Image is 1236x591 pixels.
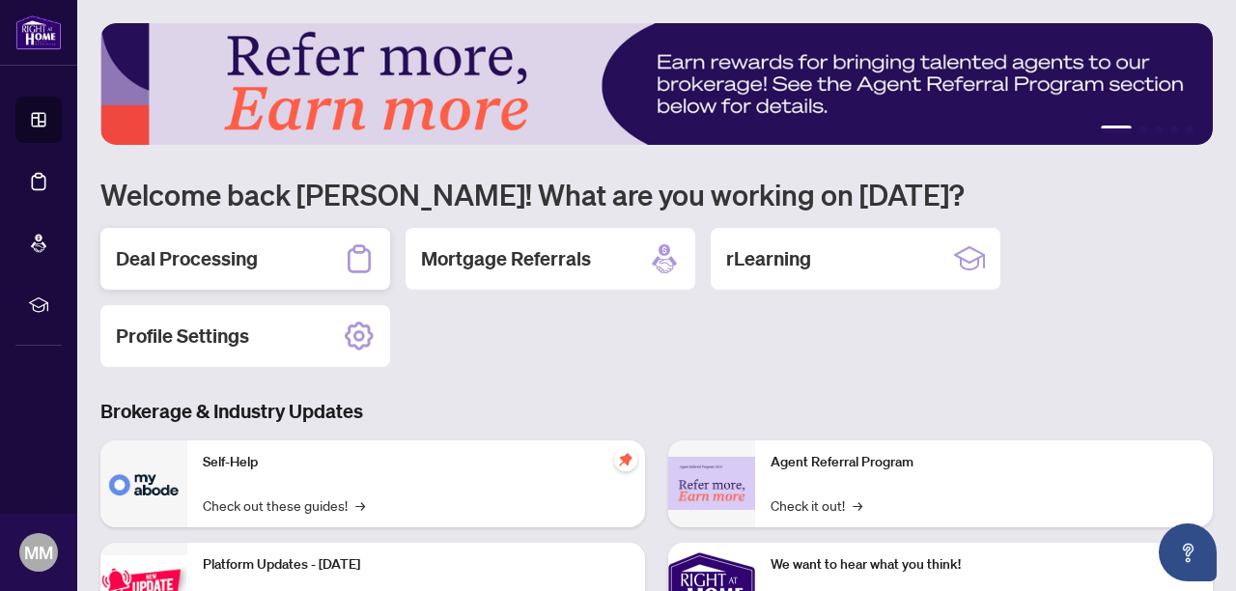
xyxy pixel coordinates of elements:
h2: rLearning [726,245,811,272]
span: pushpin [614,448,637,471]
a: Check it out!→ [771,494,862,516]
p: Agent Referral Program [771,452,1197,473]
img: logo [15,14,62,50]
p: Platform Updates - [DATE] [203,554,630,576]
span: → [853,494,862,516]
button: 4 [1170,126,1178,133]
img: Agent Referral Program [668,457,755,510]
img: Slide 0 [100,23,1213,145]
p: We want to hear what you think! [771,554,1197,576]
h2: Profile Settings [116,323,249,350]
h2: Mortgage Referrals [421,245,591,272]
button: 3 [1155,126,1163,133]
h1: Welcome back [PERSON_NAME]! What are you working on [DATE]? [100,176,1213,212]
h3: Brokerage & Industry Updates [100,398,1213,425]
span: → [355,494,365,516]
button: 5 [1186,126,1194,133]
a: Check out these guides!→ [203,494,365,516]
img: Self-Help [100,440,187,527]
button: 2 [1139,126,1147,133]
h2: Deal Processing [116,245,258,272]
span: MM [24,539,53,566]
button: 1 [1101,126,1132,133]
button: Open asap [1159,523,1217,581]
p: Self-Help [203,452,630,473]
